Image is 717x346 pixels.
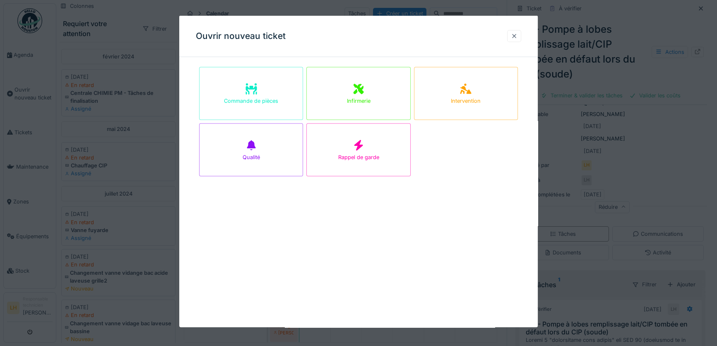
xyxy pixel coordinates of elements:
h3: Ouvrir nouveau ticket [196,31,286,41]
div: Infirmerie [346,97,370,105]
div: Intervention [451,97,481,105]
div: Commande de pièces [224,97,278,105]
div: Rappel de garde [338,153,379,161]
div: Qualité [243,153,260,161]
